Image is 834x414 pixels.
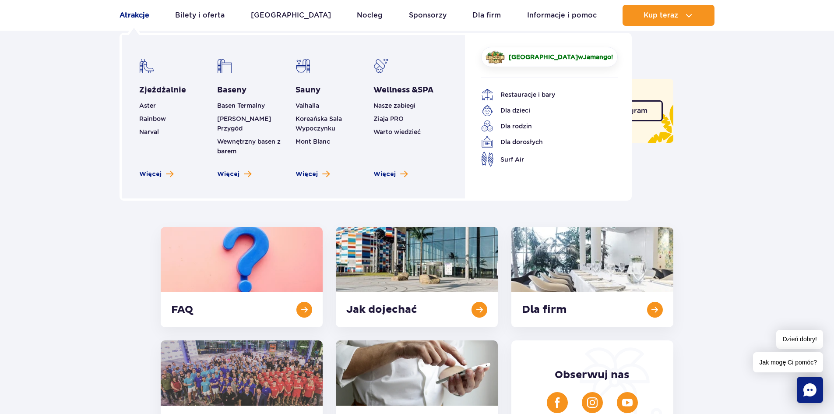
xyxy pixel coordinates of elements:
[481,120,605,132] a: Dla rodzin
[139,170,162,179] span: Więcej
[409,5,447,26] a: Sponsorzy
[120,5,149,26] a: Atrakcje
[373,85,433,95] span: Wellness &
[587,397,598,408] img: Instagram
[481,152,605,167] a: Surf Air
[373,102,415,109] a: Nasze zabiegi
[373,170,408,179] a: Zobacz więcej Wellness & SPA
[217,115,271,132] a: [PERSON_NAME] Przygód
[797,377,823,403] div: Chat
[776,330,823,349] span: Dzień dobry!
[527,5,597,26] a: Informacje i pomoc
[373,85,433,96] a: Wellness &SPA
[481,136,605,148] a: Dla dorosłych
[139,170,173,179] a: Zobacz więcej zjeżdżalni
[481,88,605,101] a: Restauracje i bary
[500,155,524,164] span: Surf Air
[481,104,605,117] a: Dla dzieci
[481,47,618,67] a: [GEOGRAPHIC_DATA]wJamango!
[139,102,156,109] a: Aster
[296,115,342,132] a: Koreańska Sala Wypoczynku
[373,128,421,135] a: Warto wiedzieć
[139,85,186,96] a: Zjeżdżalnie
[139,128,159,135] a: Narval
[644,11,678,19] span: Kup teraz
[217,170,251,179] a: Zobacz więcej basenów
[217,102,265,109] a: Basen Termalny
[753,352,823,372] span: Jak mogę Ci pomóc?
[217,85,246,96] a: Baseny
[296,170,318,179] span: Więcej
[583,53,611,60] span: Jamango
[623,5,714,26] button: Kup teraz
[509,53,578,60] span: [GEOGRAPHIC_DATA]
[509,53,613,61] span: w !
[296,85,320,96] a: Sauny
[357,5,383,26] a: Nocleg
[175,5,225,26] a: Bilety i oferta
[251,5,331,26] a: [GEOGRAPHIC_DATA]
[555,368,630,382] span: Obserwuj nas
[139,115,166,122] a: Rainbow
[296,102,319,109] a: Valhalla
[622,397,633,408] img: YouTube
[217,138,281,155] a: Wewnętrzny basen z barem
[373,170,396,179] span: Więcej
[296,138,330,145] a: Mont Blanc
[296,170,330,179] a: Zobacz więcej saun
[373,115,404,122] a: Ziaja PRO
[418,85,433,95] span: SPA
[552,397,563,408] img: Facebook
[472,5,501,26] a: Dla firm
[217,170,239,179] span: Więcej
